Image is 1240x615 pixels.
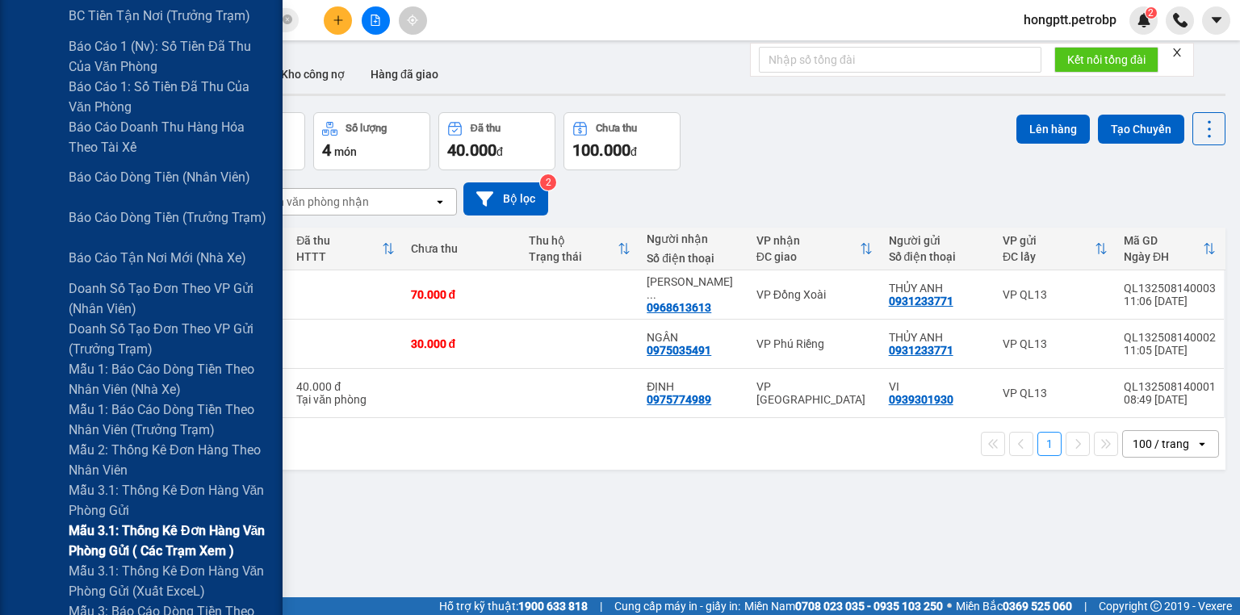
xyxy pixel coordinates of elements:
[647,275,739,301] div: MINH THÙY-DƯƠNG
[756,380,873,406] div: VP [GEOGRAPHIC_DATA]
[1133,436,1189,452] div: 100 / trang
[1196,437,1209,450] svg: open
[744,597,943,615] span: Miền Nam
[69,319,270,359] span: Doanh số tạo đơn theo VP gửi (trưởng trạm)
[529,234,618,247] div: Thu hộ
[126,15,165,32] span: Nhận:
[283,13,292,28] span: close-circle
[1137,13,1151,27] img: icon-new-feature
[258,194,369,210] div: Chọn văn phòng nhận
[647,393,711,406] div: 0975774989
[69,6,250,26] span: BC tiền tận nơi (trưởng trạm)
[496,145,503,158] span: đ
[1054,47,1158,73] button: Kết nối tổng đài
[889,295,953,307] div: 0931233771
[126,14,255,52] div: VP Đồng Xoài
[313,112,430,170] button: Số lượng4món
[471,123,501,134] div: Đã thu
[889,234,987,247] div: Người gửi
[1037,432,1062,456] button: 1
[1124,282,1216,295] div: QL132508140003
[1124,380,1216,393] div: QL132508140001
[69,440,270,480] span: Mẫu 2: Thống kê đơn hàng theo nhân viên
[1124,393,1216,406] div: 08:49 [DATE]
[1098,115,1184,144] button: Tạo Chuyến
[268,55,358,94] button: Kho công nợ
[296,393,394,406] div: Tại văn phòng
[1209,13,1224,27] span: caret-down
[795,600,943,613] strong: 0708 023 035 - 0935 103 250
[889,380,987,393] div: VI
[1150,600,1162,612] span: copyright
[439,597,588,615] span: Hỗ trợ kỹ thuật:
[296,234,381,247] div: Đã thu
[69,207,266,228] span: Báo cáo dòng tiền (trưởng trạm)
[1011,10,1129,30] span: hongptt.petrobp
[333,15,344,26] span: plus
[334,145,357,158] span: món
[1173,13,1188,27] img: phone-icon
[647,344,711,357] div: 0975035491
[759,47,1041,73] input: Nhập số tổng đài
[956,597,1072,615] span: Miền Bắc
[756,234,860,247] div: VP nhận
[1003,600,1072,613] strong: 0369 525 060
[889,250,987,263] div: Số điện thoại
[521,228,639,270] th: Toggle SortBy
[563,112,681,170] button: Chưa thu100.000đ
[889,282,987,295] div: THỦY ANH
[69,117,270,157] span: Báo cáo doanh thu hàng hóa theo tài xế
[647,331,739,344] div: NGÂN
[756,288,873,301] div: VP Đồng Xoài
[322,140,331,160] span: 4
[324,6,352,35] button: plus
[358,55,451,94] button: Hàng đã giao
[947,603,952,609] span: ⚪️
[1116,228,1224,270] th: Toggle SortBy
[889,393,953,406] div: 0939301930
[69,36,270,77] span: Báo cáo 1 (nv): Số tiền đã thu của văn phòng
[647,288,656,301] span: ...
[596,123,637,134] div: Chưa thu
[600,597,602,615] span: |
[1084,597,1087,615] span: |
[124,104,257,127] div: 70.000
[1202,6,1230,35] button: caret-down
[540,174,556,190] sup: 2
[1124,250,1203,263] div: Ngày ĐH
[69,561,270,601] span: Mẫu 3.1: Thống kê đơn hàng văn phòng gửi (Xuất ExceL)
[1124,234,1203,247] div: Mã GD
[411,288,513,301] div: 70.000 đ
[1003,234,1095,247] div: VP gửi
[614,597,740,615] span: Cung cấp máy in - giấy in:
[995,228,1116,270] th: Toggle SortBy
[630,145,637,158] span: đ
[346,123,387,134] div: Số lượng
[434,195,446,208] svg: open
[69,480,270,521] span: Mẫu 3.1: Thống kê đơn hàng văn phòng gửi
[889,331,987,344] div: THỦY ANH
[748,228,881,270] th: Toggle SortBy
[124,108,146,125] span: CC :
[889,344,953,357] div: 0931233771
[647,252,739,265] div: Số điện thoại
[447,140,496,160] span: 40.000
[1148,7,1154,19] span: 2
[518,600,588,613] strong: 1900 633 818
[69,77,270,117] span: Báo cáo 1: Số tiền đã thu của văn phòng
[1016,115,1090,144] button: Lên hàng
[1146,7,1157,19] sup: 2
[1067,51,1146,69] span: Kết nối tổng đài
[362,6,390,35] button: file-add
[1124,344,1216,357] div: 11:05 [DATE]
[1124,295,1216,307] div: 11:06 [DATE]
[1003,337,1108,350] div: VP QL13
[126,52,255,72] div: [PERSON_NAME]
[756,250,860,263] div: ĐC giao
[438,112,555,170] button: Đã thu40.000đ
[1124,331,1216,344] div: QL132508140002
[14,33,115,52] div: THỦY ANH
[1171,47,1183,58] span: close
[463,182,548,215] button: Bộ lọc
[69,167,250,187] span: Báo cáo dòng tiền (nhân viên)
